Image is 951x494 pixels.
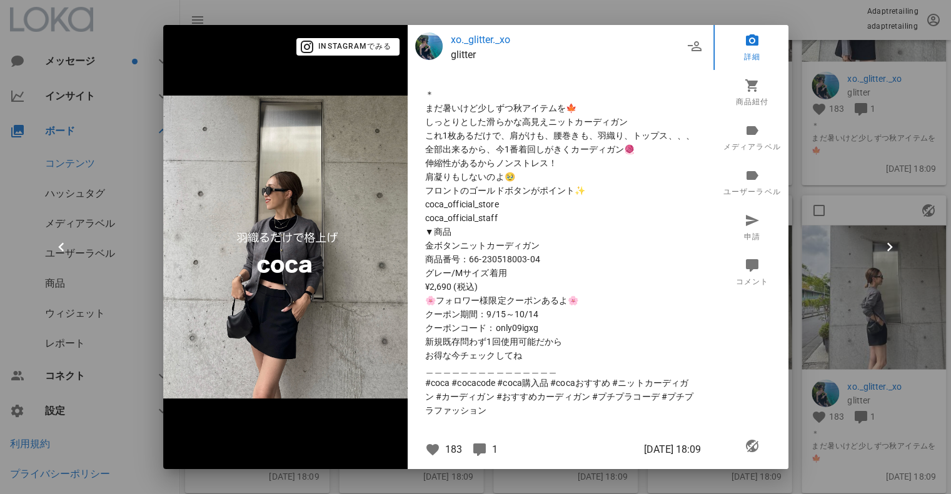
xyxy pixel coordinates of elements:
[451,47,683,62] p: glitter
[644,442,701,457] span: [DATE] 18:09
[425,280,696,294] span: ¥2,690 (税込)
[425,321,696,335] span: クーポンコード：only09igxg
[425,170,696,184] span: 肩凝りもしないのよ🥹
[425,266,696,280] span: グレー/Mサイズ着用
[425,376,696,417] span: #coca #cocacode #coca購入品 #cocaおすすめ #ニットカーディガン #カーディガン #おすすめカーディガン #プチプラコーデ #プチプラファッション
[415,32,443,60] img: xo._glitter._xo
[713,115,791,160] a: メディアラベル
[425,129,696,142] span: これ1枚あるだけで、肩がけも、腰巻きも、羽織り、トップス、、、
[296,38,400,56] button: Instagramでみる
[425,294,696,307] span: 🌸フォロワー様限定クーポンあるよ🌸
[425,252,696,266] span: 商品番号：66-230518003-04
[425,307,696,321] span: クーポン期間：9/15～10/14
[425,225,696,239] span: ▼商品
[425,184,696,197] span: フロントのゴールドボタンがポイント✨
[296,40,400,52] a: Instagramでみる
[713,160,791,205] a: ユーザーラベル
[425,335,696,348] span: 新規既存問わず1回使用可能だから
[445,443,462,455] span: 183
[425,348,696,362] span: お得な今チェックしてね
[713,70,791,115] a: 商品紐付
[713,250,791,295] a: コメント
[425,197,696,211] span: coca_official_store
[451,32,683,47] a: xo._glitter._xo
[304,41,391,52] span: Instagramでみる
[425,87,696,101] span: ＊
[425,101,696,115] span: まだ暑いけど少しずつ秋アイテムを🍁
[713,205,791,250] a: 申請
[425,211,696,225] span: coca_official_staff
[713,25,791,70] a: 詳細
[425,142,696,156] span: 全部出来るから、今1番着回しがきくカーディガン🧶
[425,115,696,129] span: しっとりとした滑らかな高見えニットカーディガン
[492,443,498,455] span: 1
[163,96,408,398] img: 1482097548653001_18532771048044371_6168945607573537523_n.jpg
[425,362,696,376] span: ＿＿＿＿＿＿＿＿＿＿＿＿＿＿＿
[425,239,696,252] span: 金ボタンニットカーディガン
[425,156,696,170] span: 伸縮性があるからノンストレス！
